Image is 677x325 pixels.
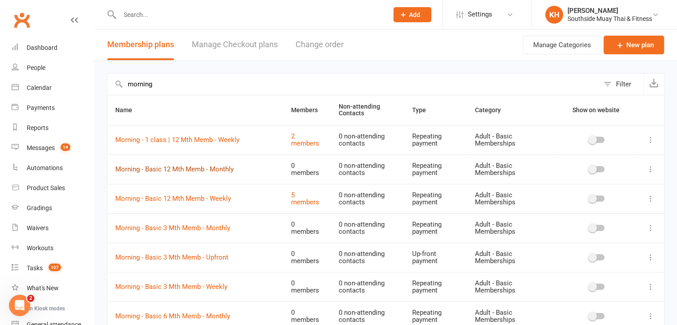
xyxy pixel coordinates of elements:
[12,118,94,138] a: Reports
[107,73,599,95] input: Search by name
[523,36,601,54] button: Manage Categories
[61,143,70,151] span: 14
[331,243,404,272] td: 0 non-attending contacts
[12,178,94,198] a: Product Sales
[12,198,94,218] a: Gradings
[604,36,664,54] a: New plan
[11,9,33,31] a: Clubworx
[27,284,59,292] div: What's New
[475,105,511,115] button: Category
[115,195,231,203] a: Morning - Basic 12 Mth Memb - Weekly
[616,79,631,89] div: Filter
[331,184,404,213] td: 0 non-attending contacts
[27,104,55,111] div: Payments
[331,125,404,154] td: 0 non-attending contacts
[331,95,404,125] th: Non-attending Contacts
[412,106,436,114] span: Type
[107,29,174,60] button: Membership plans
[467,213,556,243] td: Adult - Basic Memberships
[12,138,94,158] a: Messages 14
[115,165,234,173] a: Morning - Basic 12 Mth Memb - Monthly
[27,64,45,71] div: People
[568,15,652,23] div: Southside Muay Thai & Fitness
[404,213,467,243] td: Repeating payment
[404,125,467,154] td: Repeating payment
[117,8,382,21] input: Search...
[283,213,331,243] td: 0 members
[12,218,94,238] a: Waivers
[12,78,94,98] a: Calendar
[27,84,52,91] div: Calendar
[467,184,556,213] td: Adult - Basic Memberships
[404,243,467,272] td: Up-front payment
[283,272,331,301] td: 0 members
[27,164,63,171] div: Automations
[404,184,467,213] td: Repeating payment
[467,272,556,301] td: Adult - Basic Memberships
[331,272,404,301] td: 0 non-attending contacts
[572,106,620,114] span: Show on website
[12,38,94,58] a: Dashboard
[12,258,94,278] a: Tasks 107
[192,29,278,60] a: Manage Checkout plans
[27,264,43,272] div: Tasks
[568,7,652,15] div: [PERSON_NAME]
[27,44,57,51] div: Dashboard
[296,29,344,60] button: Change order
[115,312,230,320] a: Morning - Basic 6 Mth Memb - Monthly
[27,144,55,151] div: Messages
[115,136,239,144] a: Morning - 1 class | 12 Mth Memb - Weekly
[467,154,556,184] td: Adult - Basic Memberships
[564,105,629,115] button: Show on website
[12,58,94,78] a: People
[412,105,436,115] button: Type
[468,4,492,24] span: Settings
[331,154,404,184] td: 0 non-attending contacts
[599,73,643,95] button: Filter
[409,11,420,18] span: Add
[115,106,142,114] span: Name
[331,213,404,243] td: 0 non-attending contacts
[12,98,94,118] a: Payments
[467,125,556,154] td: Adult - Basic Memberships
[12,158,94,178] a: Automations
[115,253,228,261] a: Morning - Basic 3 Mth Memb - Upfront
[12,238,94,258] a: Workouts
[9,295,30,316] iframe: Intercom live chat
[545,6,563,24] div: KH
[12,278,94,298] a: What's New
[283,243,331,272] td: 0 members
[467,243,556,272] td: Adult - Basic Memberships
[27,224,49,232] div: Waivers
[404,272,467,301] td: Repeating payment
[115,283,227,291] a: Morning - Basic 3 Mth Memb - Weekly
[393,7,431,22] button: Add
[27,295,34,302] span: 2
[283,154,331,184] td: 0 members
[404,154,467,184] td: Repeating payment
[27,124,49,131] div: Reports
[27,244,53,252] div: Workouts
[115,224,230,232] a: Morning - Basic 3 Mth Memb - Monthly
[27,184,65,191] div: Product Sales
[115,105,142,115] button: Name
[27,204,52,211] div: Gradings
[475,106,511,114] span: Category
[291,191,319,207] a: 5 members
[283,95,331,125] th: Members
[291,132,319,148] a: 2 members
[49,264,61,271] span: 107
